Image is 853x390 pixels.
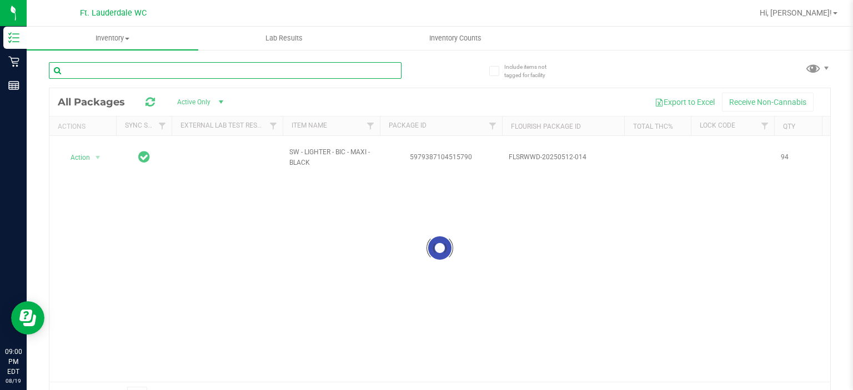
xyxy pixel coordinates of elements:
[5,347,22,377] p: 09:00 PM EDT
[8,80,19,91] inline-svg: Reports
[49,62,402,79] input: Search Package ID, Item Name, SKU, Lot or Part Number...
[369,27,541,50] a: Inventory Counts
[80,8,147,18] span: Ft. Lauderdale WC
[250,33,318,43] span: Lab Results
[5,377,22,385] p: 08/19
[504,63,560,79] span: Include items not tagged for facility
[760,8,832,17] span: Hi, [PERSON_NAME]!
[27,27,198,50] a: Inventory
[8,56,19,67] inline-svg: Retail
[8,32,19,43] inline-svg: Inventory
[27,33,198,43] span: Inventory
[11,301,44,335] iframe: Resource center
[414,33,496,43] span: Inventory Counts
[198,27,370,50] a: Lab Results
